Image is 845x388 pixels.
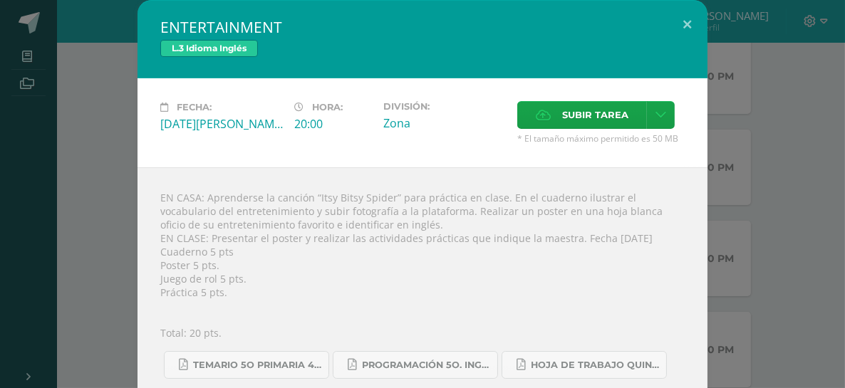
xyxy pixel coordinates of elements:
span: Hora: [312,102,343,112]
span: Hoja de trabajo QUINTO1.pdf [531,360,659,371]
a: Programación 5o. Inglés A.pdf [333,351,498,379]
span: Programación 5o. Inglés A.pdf [362,360,490,371]
div: 20:00 [294,116,372,132]
div: [DATE][PERSON_NAME] [160,116,283,132]
span: Fecha: [177,102,212,112]
span: Subir tarea [562,102,628,128]
h2: ENTERTAINMENT [160,17,685,37]
a: Hoja de trabajo QUINTO1.pdf [502,351,667,379]
span: Temario 5o primaria 4-2025.pdf [193,360,321,371]
label: División: [383,101,506,112]
span: * El tamaño máximo permitido es 50 MB [517,132,685,145]
div: Zona [383,115,506,131]
a: Temario 5o primaria 4-2025.pdf [164,351,329,379]
span: L.3 Idioma Inglés [160,40,258,57]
